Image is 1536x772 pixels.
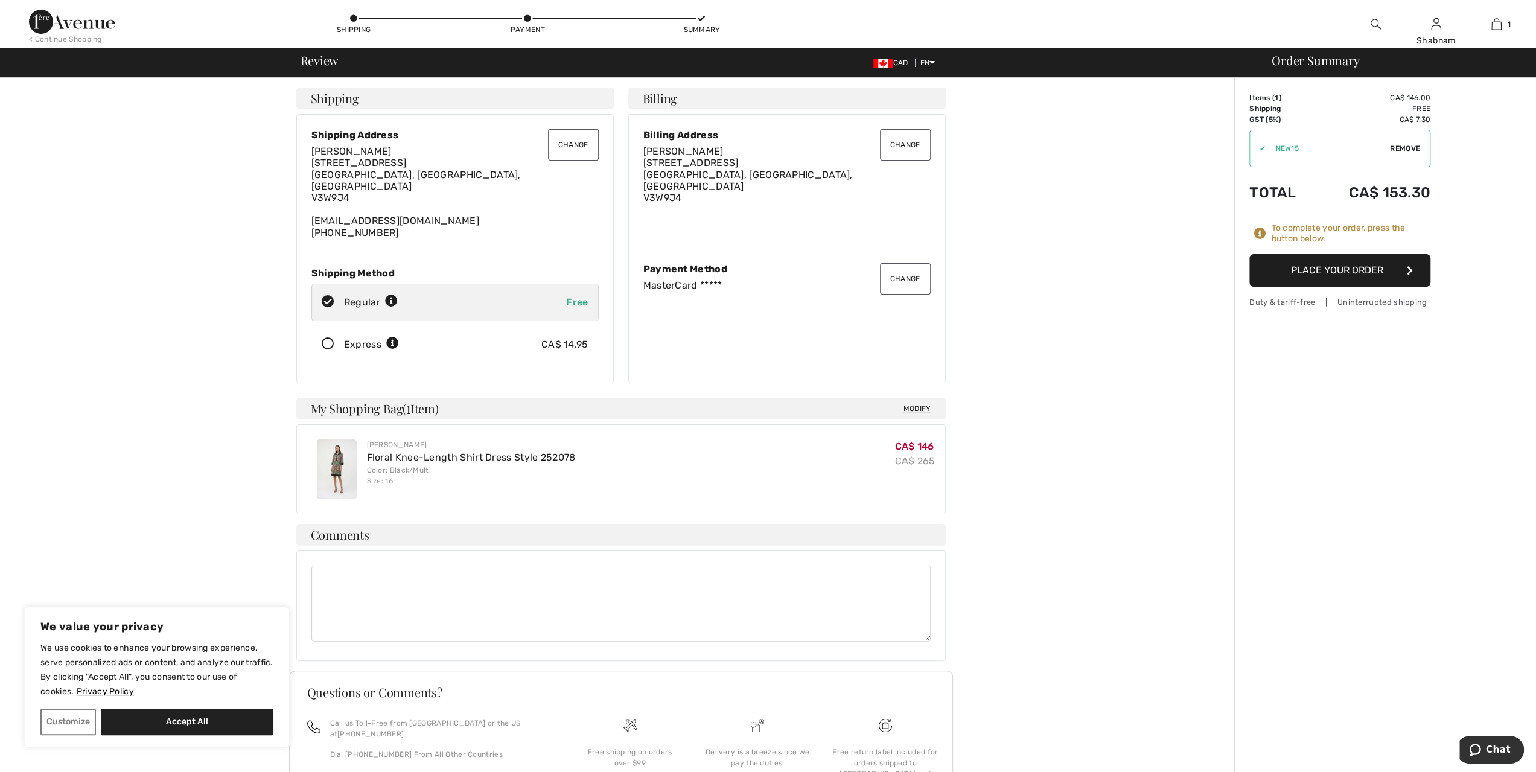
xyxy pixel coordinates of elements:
[873,59,893,68] img: Canadian Dollar
[903,403,931,415] span: Modify
[29,34,102,45] div: < Continue Shopping
[1371,17,1381,31] img: search the website
[894,441,934,452] span: CA$ 146
[307,720,320,733] img: call
[623,719,637,732] img: Free shipping on orders over $99
[40,641,273,699] p: We use cookies to enhance your browsing experience, serve personalized ads or content, and analyz...
[330,718,552,739] p: Call us Toll-Free from [GEOGRAPHIC_DATA] or the US at
[1249,172,1315,213] td: Total
[576,747,684,768] div: Free shipping on orders over $99
[307,686,935,698] h3: Questions or Comments?
[1249,103,1315,114] td: Shipping
[406,400,410,415] span: 1
[296,398,946,419] h4: My Shopping Bag
[873,59,913,67] span: CAD
[1390,143,1420,154] span: Remove
[1271,223,1430,244] div: To complete your order, press the button below.
[40,709,96,735] button: Customize
[367,465,576,486] div: Color: Black/Multi Size: 16
[367,439,576,450] div: [PERSON_NAME]
[1257,54,1529,66] div: Order Summary
[1315,172,1430,213] td: CA$ 153.30
[301,54,339,66] span: Review
[311,157,521,203] span: [STREET_ADDRESS] [GEOGRAPHIC_DATA], [GEOGRAPHIC_DATA], [GEOGRAPHIC_DATA] V3W9J4
[76,686,135,697] a: Privacy Policy
[24,607,290,748] div: We value your privacy
[643,263,931,275] div: Payment Method
[337,730,404,738] a: [PHONE_NUMBER]
[880,263,931,295] button: Change
[403,400,438,416] span: ( Item)
[311,145,599,238] div: [EMAIL_ADDRESS][DOMAIN_NAME] [PHONE_NUMBER]
[548,129,599,161] button: Change
[1250,143,1266,154] div: ✔
[703,747,812,768] div: Delivery is a breeze since we pay the duties!
[1467,17,1526,31] a: 1
[566,296,588,308] span: Free
[336,24,372,35] div: Shipping
[1508,19,1511,30] span: 1
[643,129,931,141] div: Billing Address
[367,451,576,463] a: Floral Knee-Length Shirt Dress Style 252078
[920,59,935,67] span: EN
[643,92,677,104] span: Billing
[311,92,359,104] span: Shipping
[509,24,546,35] div: Payment
[1266,130,1390,167] input: Promo code
[101,709,273,735] button: Accept All
[1491,17,1502,31] img: My Bag
[1249,92,1315,103] td: Items ( )
[344,337,399,352] div: Express
[311,145,392,157] span: [PERSON_NAME]
[311,267,599,279] div: Shipping Method
[1315,114,1430,125] td: CA$ 7.30
[879,719,892,732] img: Free shipping on orders over $99
[1459,736,1524,766] iframe: Opens a widget where you can chat to one of our agents
[1275,94,1278,102] span: 1
[1431,18,1441,30] a: Sign In
[317,439,357,499] img: Floral Knee-Length Shirt Dress Style 252078
[1249,296,1430,308] div: Duty & tariff-free | Uninterrupted shipping
[1315,103,1430,114] td: Free
[40,619,273,634] p: We value your privacy
[880,129,931,161] button: Change
[1249,254,1430,287] button: Place Your Order
[643,145,724,157] span: [PERSON_NAME]
[643,157,853,203] span: [STREET_ADDRESS] [GEOGRAPHIC_DATA], [GEOGRAPHIC_DATA], [GEOGRAPHIC_DATA] V3W9J4
[29,10,115,34] img: 1ère Avenue
[1315,92,1430,103] td: CA$ 146.00
[311,566,931,642] textarea: Comments
[330,749,552,760] p: Dial [PHONE_NUMBER] From All Other Countries
[1249,114,1315,125] td: GST (5%)
[751,719,764,732] img: Delivery is a breeze since we pay the duties!
[311,129,599,141] div: Shipping Address
[1406,34,1465,47] div: Shabnam
[344,295,398,310] div: Regular
[541,337,588,352] div: CA$ 14.95
[1431,17,1441,31] img: My Info
[894,455,935,467] s: CA$ 265
[296,524,946,546] h4: Comments
[683,24,719,35] div: Summary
